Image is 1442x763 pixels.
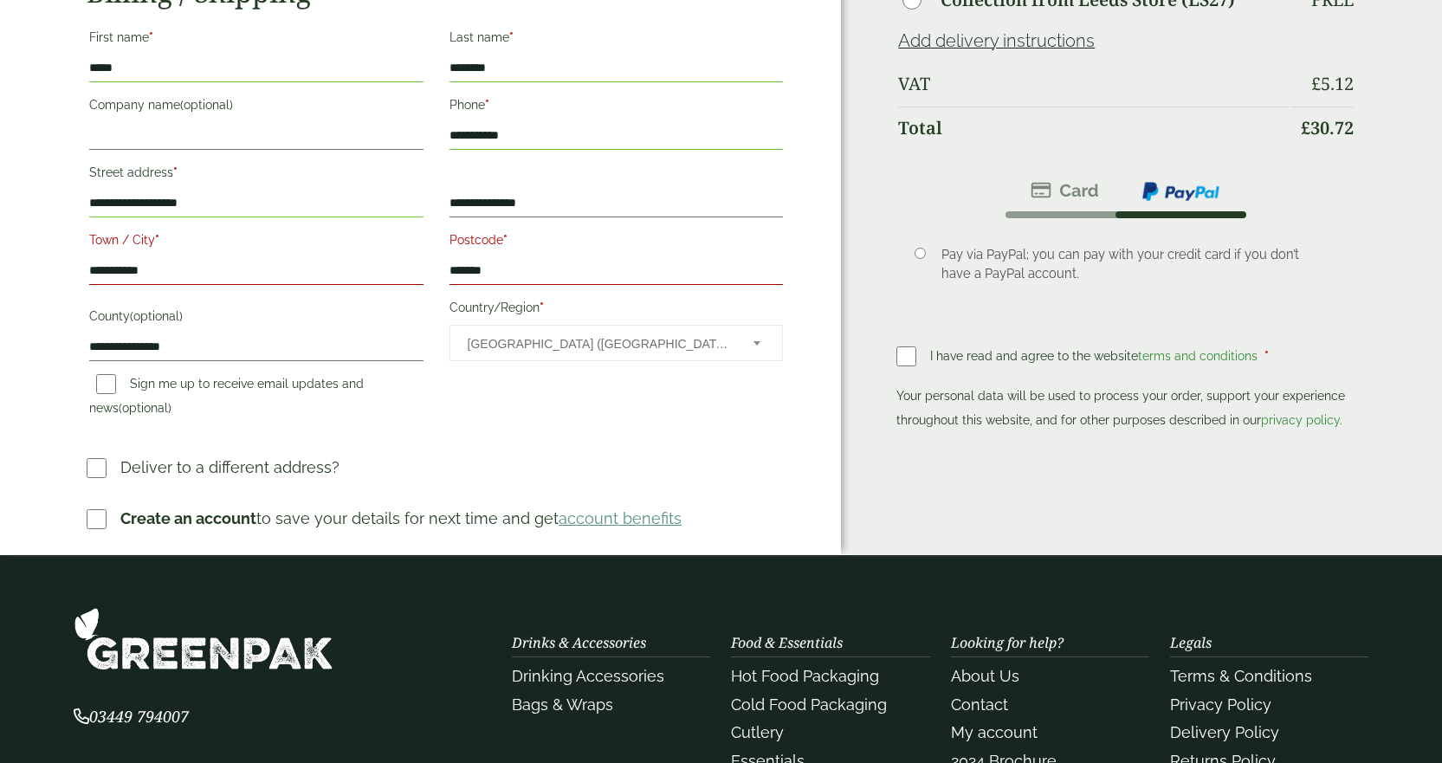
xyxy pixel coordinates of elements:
[449,93,784,122] label: Phone
[449,295,784,325] label: Country/Region
[503,233,508,247] abbr: required
[896,384,1355,432] p: Your personal data will be used to process your order, support your experience throughout this we...
[1170,723,1279,741] a: Delivery Policy
[120,509,256,527] strong: Create an account
[1311,72,1354,95] bdi: 5.12
[89,160,424,190] label: Street address
[89,228,424,257] label: Town / City
[731,723,784,741] a: Cutlery
[930,349,1261,363] span: I have read and agree to the website
[130,309,183,323] span: (optional)
[180,98,233,112] span: (optional)
[74,607,333,670] img: GreenPak Supplies
[1141,180,1221,203] img: ppcp-gateway.png
[512,667,664,685] a: Drinking Accessories
[449,325,784,361] span: Country/Region
[155,233,159,247] abbr: required
[512,695,613,714] a: Bags & Wraps
[1138,349,1258,363] a: terms and conditions
[1031,180,1099,201] img: stripe.png
[540,301,544,314] abbr: required
[951,695,1008,714] a: Contact
[468,326,731,362] span: United Kingdom (UK)
[120,456,339,479] p: Deliver to a different address?
[119,401,171,415] span: (optional)
[1301,116,1310,139] span: £
[1170,695,1271,714] a: Privacy Policy
[509,30,514,44] abbr: required
[1311,72,1321,95] span: £
[449,228,784,257] label: Postcode
[89,377,364,420] label: Sign me up to receive email updates and news
[149,30,153,44] abbr: required
[120,507,682,530] p: to save your details for next time and get
[89,304,424,333] label: County
[1264,349,1269,363] abbr: required
[485,98,489,112] abbr: required
[89,25,424,55] label: First name
[951,667,1019,685] a: About Us
[951,723,1038,741] a: My account
[898,63,1289,105] th: VAT
[74,706,189,727] span: 03449 794007
[559,509,682,527] a: account benefits
[898,30,1095,51] a: Add delivery instructions
[74,709,189,726] a: 03449 794007
[173,165,178,179] abbr: required
[896,437,1355,485] iframe: PayPal
[89,93,424,122] label: Company name
[731,667,879,685] a: Hot Food Packaging
[449,25,784,55] label: Last name
[731,695,887,714] a: Cold Food Packaging
[1170,667,1312,685] a: Terms & Conditions
[1261,413,1340,427] a: privacy policy
[941,245,1329,283] p: Pay via PayPal; you can pay with your credit card if you don’t have a PayPal account.
[898,107,1289,149] th: Total
[96,374,116,394] input: Sign me up to receive email updates and news(optional)
[1301,116,1354,139] bdi: 30.72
